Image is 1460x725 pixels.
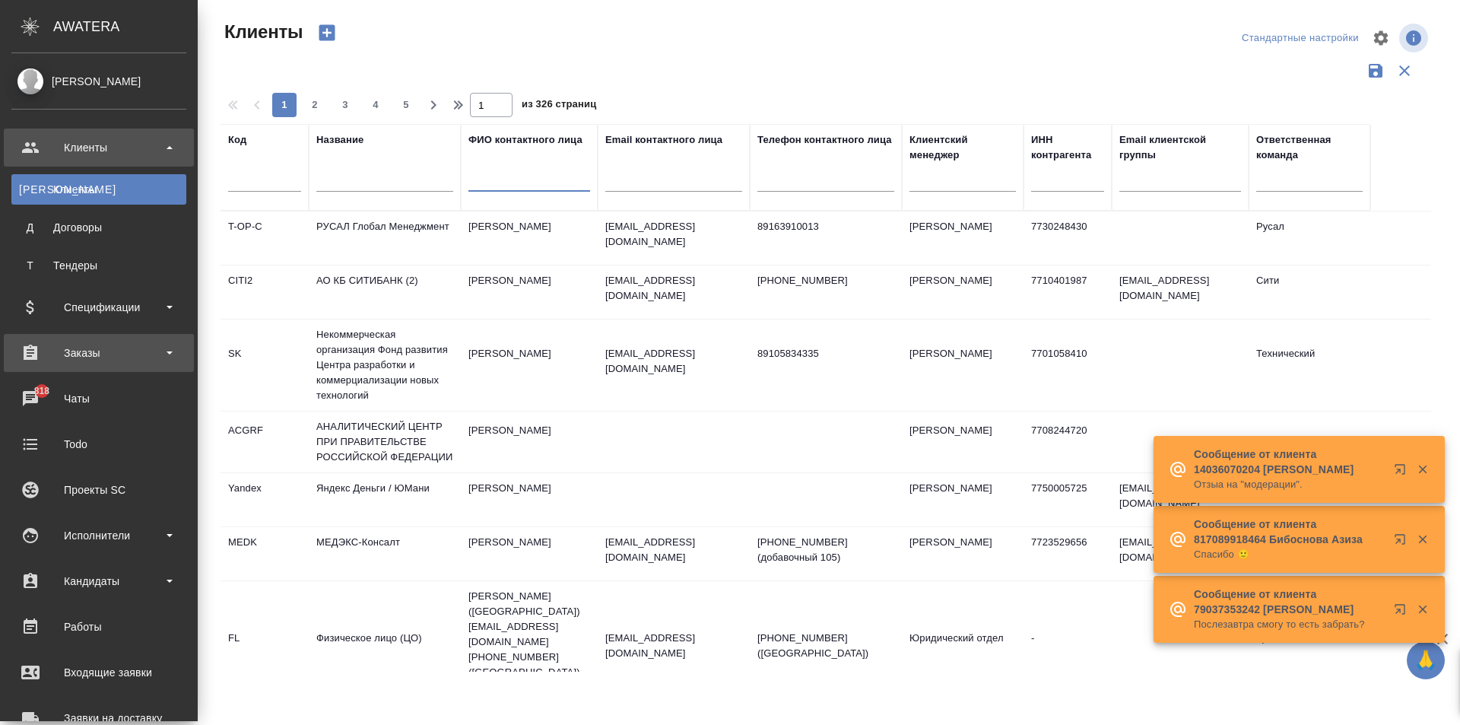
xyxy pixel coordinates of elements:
div: Входящие заявки [11,661,186,684]
div: Email контактного лица [605,132,722,148]
p: [EMAIL_ADDRESS][DOMAIN_NAME] [605,273,742,304]
a: Входящие заявки [4,653,194,692]
div: Название [316,132,363,148]
div: Чаты [11,387,186,410]
td: ACGRF [221,415,309,469]
td: [PERSON_NAME] [461,527,598,580]
span: 4 [363,97,388,113]
p: Послезавтра смогу то есть забрать? [1194,617,1384,632]
td: Юридический отдел [902,623,1024,676]
td: [PERSON_NAME] [461,266,598,319]
td: 7710401987 [1024,266,1112,319]
div: Заказы [11,342,186,364]
a: 818Чаты [4,380,194,418]
td: [PERSON_NAME] [902,266,1024,319]
a: Проекты SC [4,471,194,509]
td: Русал [1249,211,1370,265]
div: Email клиентской группы [1119,132,1241,163]
td: РУСАЛ Глобал Менеджмент [309,211,461,265]
button: Открыть в новой вкладке [1385,454,1421,491]
td: [PERSON_NAME] [902,527,1024,580]
td: АО КБ СИТИБАНК (2) [309,266,461,319]
div: split button [1238,27,1363,50]
span: 3 [333,97,357,113]
p: Спасибо 🙂 [1194,547,1384,562]
td: МЕДЭКС-Консалт [309,527,461,580]
td: - [1024,623,1112,676]
p: Сообщение от клиента 79037353242 [PERSON_NAME] [1194,587,1384,617]
p: 89163910013 [757,219,894,234]
div: Телефон контактного лица [757,132,892,148]
td: MEDK [221,527,309,580]
td: [EMAIL_ADDRESS][DOMAIN_NAME] [1112,473,1249,526]
div: Клиенты [19,182,179,197]
button: 3 [333,93,357,117]
div: Клиентский менеджер [909,132,1016,163]
div: [PERSON_NAME] [11,73,186,90]
td: [PERSON_NAME] [461,473,598,526]
button: Закрыть [1407,463,1438,476]
div: Ответственная команда [1256,132,1363,163]
td: FL [221,623,309,676]
p: [EMAIL_ADDRESS][DOMAIN_NAME] [605,535,742,565]
button: Создать [309,20,345,46]
td: [EMAIL_ADDRESS][DOMAIN_NAME] [1112,266,1249,319]
p: [EMAIL_ADDRESS][DOMAIN_NAME] [605,219,742,250]
td: АНАЛИТИЧЕСКИЙ ЦЕНТР ПРИ ПРАВИТЕЛЬСТВЕ РОССИЙСКОЙ ФЕДЕРАЦИИ [309,412,461,472]
button: 5 [394,93,418,117]
td: Некоммерческая организация Фонд развития Центра разработки и коммерциализации новых технологий [309,320,461,411]
div: ИНН контрагента [1031,132,1104,163]
button: Сбросить фильтры [1390,56,1419,85]
div: Код [228,132,246,148]
div: Тендеры [19,258,179,273]
p: Сообщение от клиента 14036070204 [PERSON_NAME] [1194,447,1384,477]
div: Исполнители [11,524,186,547]
span: 2 [303,97,327,113]
button: 4 [363,93,388,117]
p: Сообщение от клиента 817089918464 Бибоснова Азиза [1194,517,1384,547]
a: ТТендеры [11,250,186,281]
td: 7730248430 [1024,211,1112,265]
span: 5 [394,97,418,113]
button: 2 [303,93,327,117]
td: T-OP-C [221,211,309,265]
button: Закрыть [1407,533,1438,546]
td: Yandex [221,473,309,526]
div: Todo [11,433,186,456]
td: 7723529656 [1024,527,1112,580]
span: Посмотреть информацию [1399,24,1431,52]
p: [EMAIL_ADDRESS][DOMAIN_NAME] [605,631,742,661]
td: [PERSON_NAME] [461,211,598,265]
a: Работы [4,608,194,646]
td: [PERSON_NAME] [902,415,1024,469]
span: 818 [25,383,59,399]
p: [PHONE_NUMBER] ([GEOGRAPHIC_DATA]) [757,631,894,661]
p: [PHONE_NUMBER] (добавочный 105) [757,535,894,565]
td: CITI2 [221,266,309,319]
td: [PERSON_NAME] [902,473,1024,526]
td: [PERSON_NAME] [461,339,598,392]
div: Клиенты [11,136,186,159]
td: Яндекс Деньги / ЮМани [309,473,461,526]
div: Договоры [19,220,179,235]
a: Todo [4,425,194,463]
button: Открыть в новой вкладке [1385,524,1421,561]
td: [PERSON_NAME] [902,211,1024,265]
div: ФИО контактного лица [468,132,582,148]
span: из 326 страниц [522,95,596,117]
button: Открыть в новой вкладке [1385,594,1421,631]
td: [EMAIL_ADDRESS][DOMAIN_NAME] [1112,527,1249,580]
td: [PERSON_NAME] ([GEOGRAPHIC_DATA]) [EMAIL_ADDRESS][DOMAIN_NAME] [PHONE_NUMBER] ([GEOGRAPHIC_DATA])... [461,581,598,718]
div: Спецификации [11,296,186,319]
td: [PERSON_NAME] [902,339,1024,392]
td: Физическое лицо (ЦО) [309,623,461,676]
p: Отзыа на "модерации". [1194,477,1384,492]
td: Сити [1249,266,1370,319]
p: 89105834335 [757,346,894,361]
button: Сохранить фильтры [1361,56,1390,85]
td: 7750005725 [1024,473,1112,526]
td: [PERSON_NAME] [461,415,598,469]
td: Технический [1249,339,1370,392]
td: 7708244720 [1024,415,1112,469]
span: Клиенты [221,20,303,44]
